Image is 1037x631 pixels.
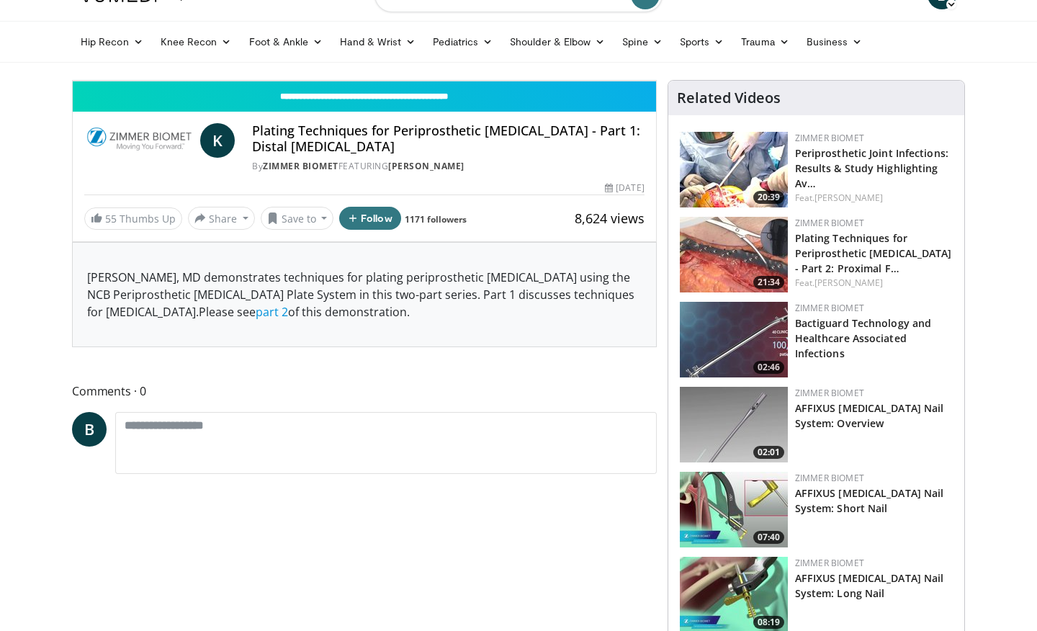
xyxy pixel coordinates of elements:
[405,213,467,225] a: 1171 followers
[795,132,864,144] a: Zimmer Biomet
[753,191,784,204] span: 20:39
[680,217,788,292] img: 0957b400-32dd-4402-b896-6ba8ad75ae1b.150x105_q85_crop-smart_upscale.jpg
[256,304,288,320] a: part 2
[72,27,152,56] a: Hip Recon
[680,132,788,207] img: c4b8c862-095b-430c-a336-6d45a9d5bbc3.150x105_q85_crop-smart_upscale.jpg
[795,387,864,399] a: Zimmer Biomet
[795,401,944,430] a: AFFIXUS [MEDICAL_DATA] Nail System: Overview
[263,160,338,172] a: Zimmer Biomet
[72,382,657,400] span: Comments 0
[795,571,944,600] a: AFFIXUS [MEDICAL_DATA] Nail System: Long Nail
[677,89,781,107] h4: Related Videos
[241,27,332,56] a: Foot & Ankle
[795,231,952,275] a: Plating Techniques for Periprosthetic [MEDICAL_DATA] - Part 2: Proximal F…
[680,387,788,462] img: PE3O6Z9ojHeNSk7H4xMDoxOjA4MTsiGN.150x105_q85_crop-smart_upscale.jpg
[105,212,117,225] span: 55
[331,27,424,56] a: Hand & Wrist
[671,27,733,56] a: Sports
[814,192,883,204] a: [PERSON_NAME]
[72,412,107,447] a: B
[388,160,464,172] a: [PERSON_NAME]
[424,27,501,56] a: Pediatrics
[188,207,255,230] button: Share
[199,304,256,320] span: Please see
[614,27,670,56] a: Spine
[795,486,944,515] a: AFFIXUS [MEDICAL_DATA] Nail System: Short Nail
[339,207,401,230] button: Follow
[84,207,182,230] a: 55 Thumbs Up
[680,217,788,292] a: 21:34
[87,269,642,321] p: [PERSON_NAME], MD demonstrates techniques for plating periprosthetic [MEDICAL_DATA] using the NCB...
[501,27,614,56] a: Shoulder & Elbow
[288,304,410,320] span: of this demonstration.
[680,302,788,377] a: 02:46
[680,132,788,207] a: 20:39
[261,207,334,230] button: Save to
[795,557,864,569] a: Zimmer Biomet
[753,531,784,544] span: 07:40
[680,472,788,547] a: 07:40
[575,210,645,227] span: 8,624 views
[732,27,798,56] a: Trauma
[814,277,883,289] a: [PERSON_NAME]
[252,123,644,154] h4: Plating Techniques for Periprosthetic [MEDICAL_DATA] - Part 1: Distal [MEDICAL_DATA]
[605,182,644,194] div: [DATE]
[753,361,784,374] span: 02:46
[795,302,864,314] a: Zimmer Biomet
[753,446,784,459] span: 02:01
[252,160,644,173] div: By FEATURING
[84,123,194,158] img: Zimmer Biomet
[795,192,953,205] div: Feat.
[152,27,241,56] a: Knee Recon
[680,472,788,547] img: 793850bd-41ce-4d88-b1d1-754fa64ca528.150x105_q85_crop-smart_upscale.jpg
[798,27,871,56] a: Business
[795,217,864,229] a: Zimmer Biomet
[680,302,788,377] img: d3d8f40d-49c1-49a9-a5ab-fc0423babe4c.150x105_q85_crop-smart_upscale.jpg
[795,277,953,290] div: Feat.
[200,123,235,158] a: K
[753,616,784,629] span: 08:19
[680,387,788,462] a: 02:01
[795,472,864,484] a: Zimmer Biomet
[753,276,784,289] span: 21:34
[795,146,948,190] a: Periprosthetic Joint Infections: Results & Study Highlighting Av…
[795,316,932,360] a: Bactiguard Technology and Healthcare Associated Infections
